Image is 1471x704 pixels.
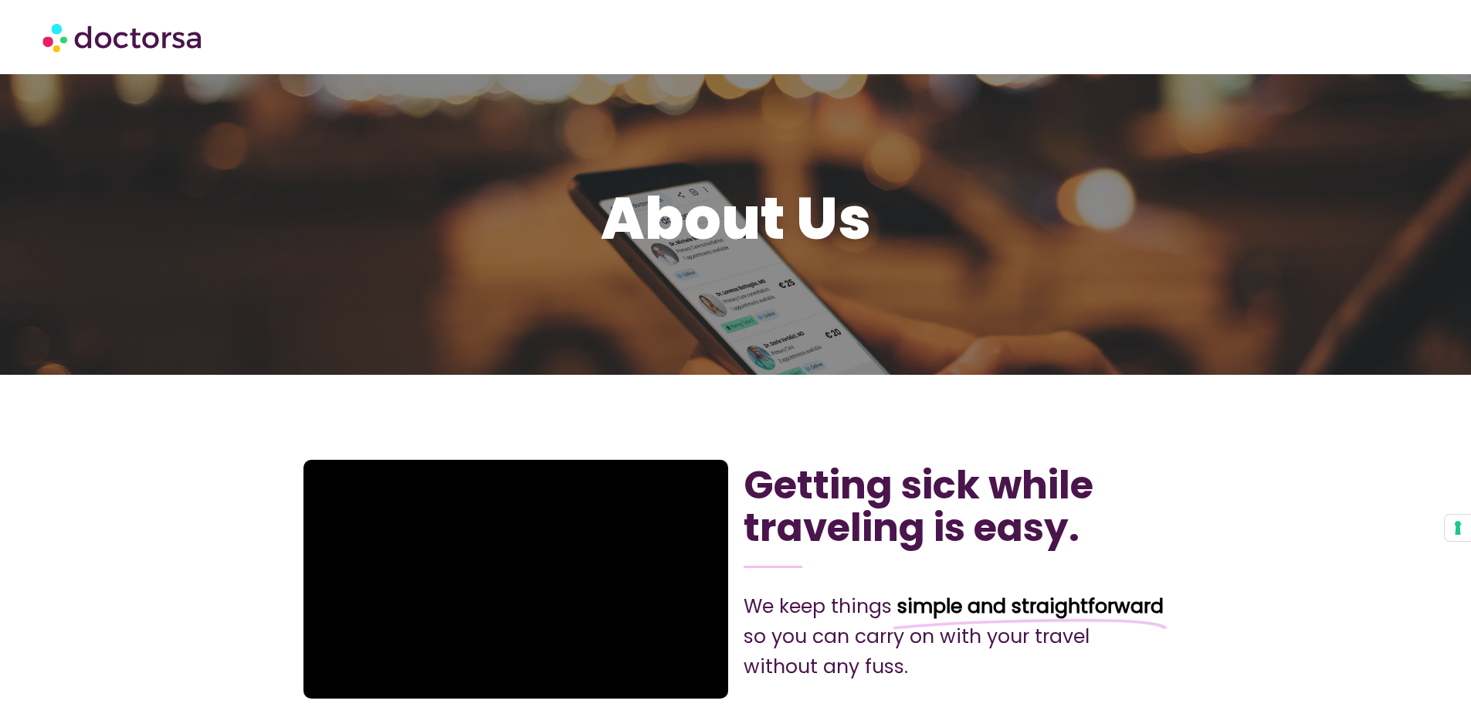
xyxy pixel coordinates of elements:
span: simple and straightforward [897,591,1164,621]
span: We keep things [744,593,892,620]
h2: Getting sick while traveling is easy. [744,464,1168,549]
h1: About Us [303,187,1168,251]
button: Your consent preferences for tracking technologies [1445,515,1471,541]
span: so you can carry on with your travel without any fuss. [744,623,1090,680]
